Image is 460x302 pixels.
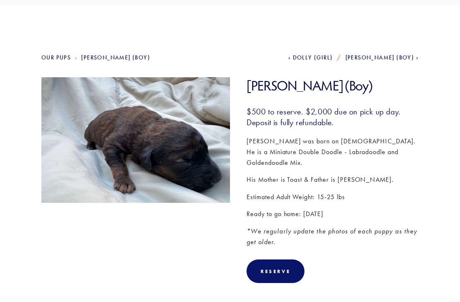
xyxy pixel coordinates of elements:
span: [PERSON_NAME] (Boy) [345,55,414,62]
h3: $500 to reserve. $2,000 due on pick up day. Deposit is fully refundable. [247,107,419,128]
img: Waylon 1.jpg [41,78,230,219]
span: Dolly (Girl) [293,55,333,62]
a: [PERSON_NAME] (Boy) [345,55,419,62]
p: His Mother is Toast & Father is [PERSON_NAME]. [247,175,419,185]
p: [PERSON_NAME] was born on [DEMOGRAPHIC_DATA]. He is a Miniature Double Doodle - Labradoodle and G... [247,136,419,168]
div: Reserve [247,260,304,283]
em: *We regularly update the photos of each puppy as they get older. [247,228,419,246]
a: [PERSON_NAME] (Boy) [81,55,150,62]
a: Dolly (Girl) [288,55,333,62]
p: Estimated Adult Weight: 15-25 lbs [247,192,419,203]
a: Our Pups [41,55,71,62]
h1: [PERSON_NAME] (Boy) [247,78,419,95]
p: Ready to go home: [DATE] [247,209,419,220]
div: Reserve [261,269,290,275]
